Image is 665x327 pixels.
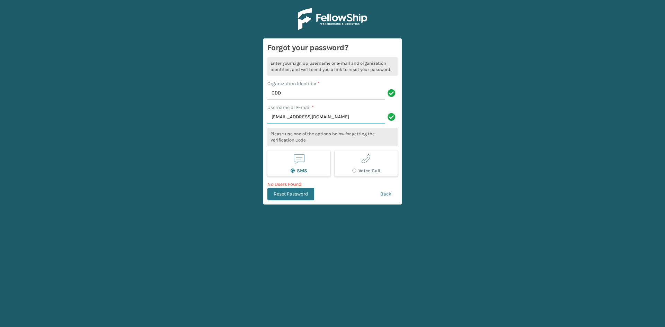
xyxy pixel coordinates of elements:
p: No Users Found [267,181,398,188]
img: Logo [298,8,367,30]
p: Please use one of the options below for getting the Verification Code [267,128,398,146]
a: Back [374,188,398,200]
label: Username or E-mail [267,104,314,111]
label: Voice Call [352,168,380,174]
button: Reset Password [267,188,314,200]
p: Enter your sign up username or e-mail and organization identifier, and we'll send you a link to r... [267,57,398,76]
h3: Forgot your password? [267,43,398,53]
label: Organization Identifier [267,80,320,87]
label: SMS [291,168,307,174]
